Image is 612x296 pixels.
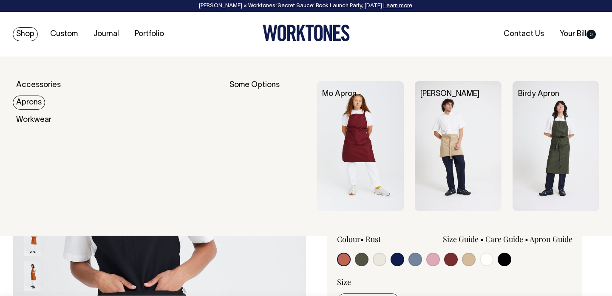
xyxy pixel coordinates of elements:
div: Size [337,277,572,287]
a: Journal [90,27,122,41]
a: Contact Us [500,27,547,41]
img: Birdy Apron [513,81,599,211]
img: rust [24,226,43,256]
a: Birdy Apron [518,90,559,98]
a: Your Bill0 [556,27,599,41]
div: Colour [337,234,431,244]
a: Shop [13,27,38,41]
a: Accessories [13,78,64,92]
a: Size Guide [443,234,479,244]
span: • [525,234,528,244]
span: • [360,234,364,244]
span: 0 [586,30,596,39]
a: Workwear [13,113,55,127]
a: [PERSON_NAME] [420,90,479,98]
a: Aprons [13,96,45,110]
div: [PERSON_NAME] × Worktones ‘Secret Sauce’ Book Launch Party, [DATE]. . [8,3,603,9]
span: • [480,234,484,244]
div: Some Options [229,81,306,211]
a: Care Guide [485,234,523,244]
label: Rust [365,234,381,244]
img: Bobby Apron [415,81,501,211]
a: Portfolio [131,27,167,41]
a: Custom [47,27,81,41]
a: Mo Apron [322,90,357,98]
img: Mo Apron [317,81,403,211]
a: Apron Guide [530,234,572,244]
img: rust [24,261,43,291]
a: Learn more [383,3,412,8]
